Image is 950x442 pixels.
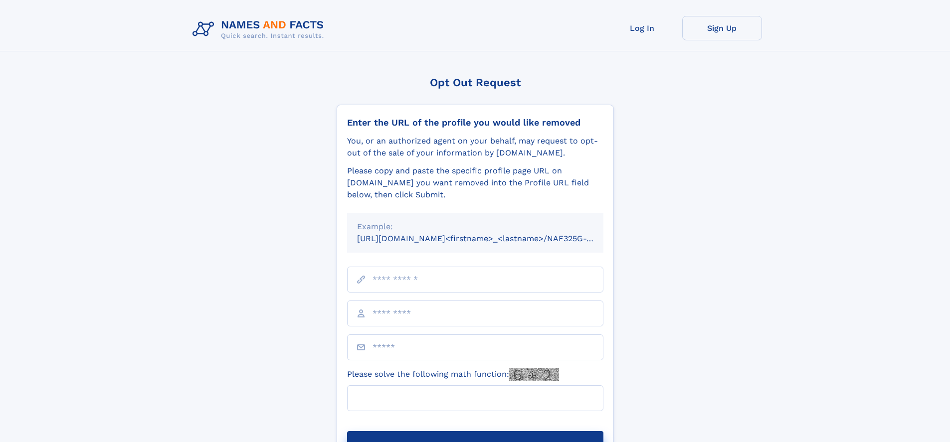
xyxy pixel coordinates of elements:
[347,117,603,128] div: Enter the URL of the profile you would like removed
[347,135,603,159] div: You, or an authorized agent on your behalf, may request to opt-out of the sale of your informatio...
[682,16,762,40] a: Sign Up
[337,76,614,89] div: Opt Out Request
[347,165,603,201] div: Please copy and paste the specific profile page URL on [DOMAIN_NAME] you want removed into the Pr...
[602,16,682,40] a: Log In
[189,16,332,43] img: Logo Names and Facts
[357,221,593,233] div: Example:
[357,234,622,243] small: [URL][DOMAIN_NAME]<firstname>_<lastname>/NAF325G-xxxxxxxx
[347,368,559,381] label: Please solve the following math function:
